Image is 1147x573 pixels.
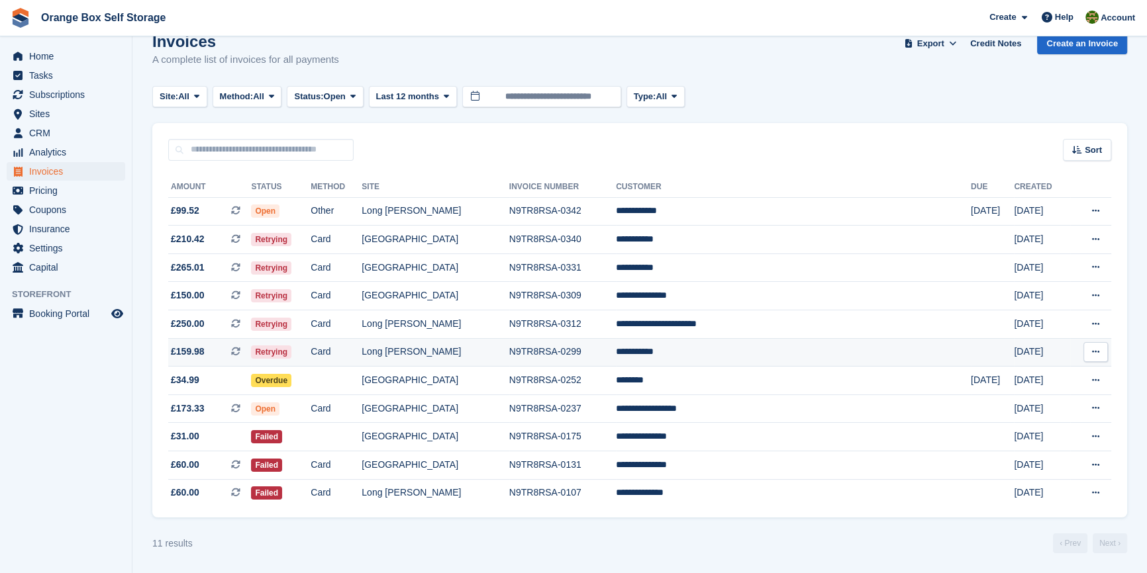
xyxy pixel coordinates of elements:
span: All [253,90,264,103]
span: Method: [220,90,254,103]
img: stora-icon-8386f47178a22dfd0bd8f6a31ec36ba5ce8667c1dd55bd0f319d3a0aa187defe.svg [11,8,30,28]
span: CRM [29,124,109,142]
button: Type: All [626,86,685,108]
td: [GEOGRAPHIC_DATA] [362,423,509,451]
td: Card [311,253,362,282]
span: All [178,90,189,103]
td: Long [PERSON_NAME] [362,479,509,507]
td: [DATE] [971,367,1014,395]
td: Card [311,338,362,367]
a: Create an Invoice [1037,32,1127,54]
a: menu [7,162,125,181]
td: Long [PERSON_NAME] [362,197,509,226]
span: £99.52 [171,204,199,218]
td: Card [311,479,362,507]
span: Settings [29,239,109,257]
span: Sites [29,105,109,123]
span: Failed [251,486,282,500]
th: Status [251,177,311,198]
td: [DATE] [1014,423,1070,451]
span: £173.33 [171,402,205,416]
h1: Invoices [152,32,339,50]
td: N9TR8RSA-0299 [509,338,616,367]
span: Retrying [251,318,291,331]
span: Account [1101,11,1135,24]
td: Long [PERSON_NAME] [362,310,509,339]
p: A complete list of invoices for all payments [152,52,339,67]
span: Help [1055,11,1073,24]
span: Site: [160,90,178,103]
span: All [656,90,667,103]
span: Create [989,11,1016,24]
td: [GEOGRAPHIC_DATA] [362,451,509,480]
span: £150.00 [171,288,205,302]
th: Due [971,177,1014,198]
a: Credit Notes [965,32,1026,54]
span: Retrying [251,345,291,359]
img: SARAH T [1085,11,1099,24]
span: Capital [29,258,109,277]
span: Sort [1085,144,1102,157]
td: [DATE] [1014,253,1070,282]
td: [DATE] [1014,310,1070,339]
td: N9TR8RSA-0175 [509,423,616,451]
button: Site: All [152,86,207,108]
td: N9TR8RSA-0237 [509,394,616,423]
span: Last 12 months [376,90,439,103]
a: menu [7,239,125,257]
td: N9TR8RSA-0331 [509,253,616,282]
button: Method: All [213,86,282,108]
span: Type: [634,90,656,103]
th: Customer [616,177,971,198]
span: Pricing [29,181,109,200]
div: 11 results [152,537,193,551]
span: £60.00 [171,458,199,472]
a: menu [7,85,125,104]
td: [DATE] [1014,226,1070,254]
span: £210.42 [171,232,205,246]
span: £31.00 [171,429,199,443]
td: N9TR8RSA-0309 [509,282,616,310]
button: Status: Open [287,86,363,108]
td: Card [311,226,362,254]
span: Analytics [29,143,109,161]
span: Retrying [251,289,291,302]
td: N9TR8RSA-0312 [509,310,616,339]
span: Status: [294,90,323,103]
td: [DATE] [1014,394,1070,423]
a: menu [7,124,125,142]
span: £34.99 [171,373,199,387]
td: [GEOGRAPHIC_DATA] [362,282,509,310]
span: Open [251,402,279,416]
span: Storefront [12,288,132,301]
td: Card [311,282,362,310]
span: £60.00 [171,486,199,500]
td: N9TR8RSA-0342 [509,197,616,226]
span: Tasks [29,66,109,85]
td: Card [311,394,362,423]
td: [DATE] [1014,282,1070,310]
button: Export [901,32,960,54]
th: Created [1014,177,1070,198]
td: N9TR8RSA-0131 [509,451,616,480]
td: N9TR8RSA-0107 [509,479,616,507]
td: [DATE] [1014,338,1070,367]
a: menu [7,105,125,123]
span: Open [251,204,279,218]
td: Other [311,197,362,226]
td: [GEOGRAPHIC_DATA] [362,226,509,254]
a: menu [7,220,125,238]
td: Card [311,310,362,339]
td: [DATE] [971,197,1014,226]
nav: Page [1050,533,1130,553]
td: Card [311,451,362,480]
a: menu [7,47,125,66]
td: [DATE] [1014,479,1070,507]
a: menu [7,143,125,161]
span: Retrying [251,261,291,275]
span: £265.01 [171,261,205,275]
a: menu [7,66,125,85]
th: Invoice Number [509,177,616,198]
span: Coupons [29,200,109,219]
span: Home [29,47,109,66]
